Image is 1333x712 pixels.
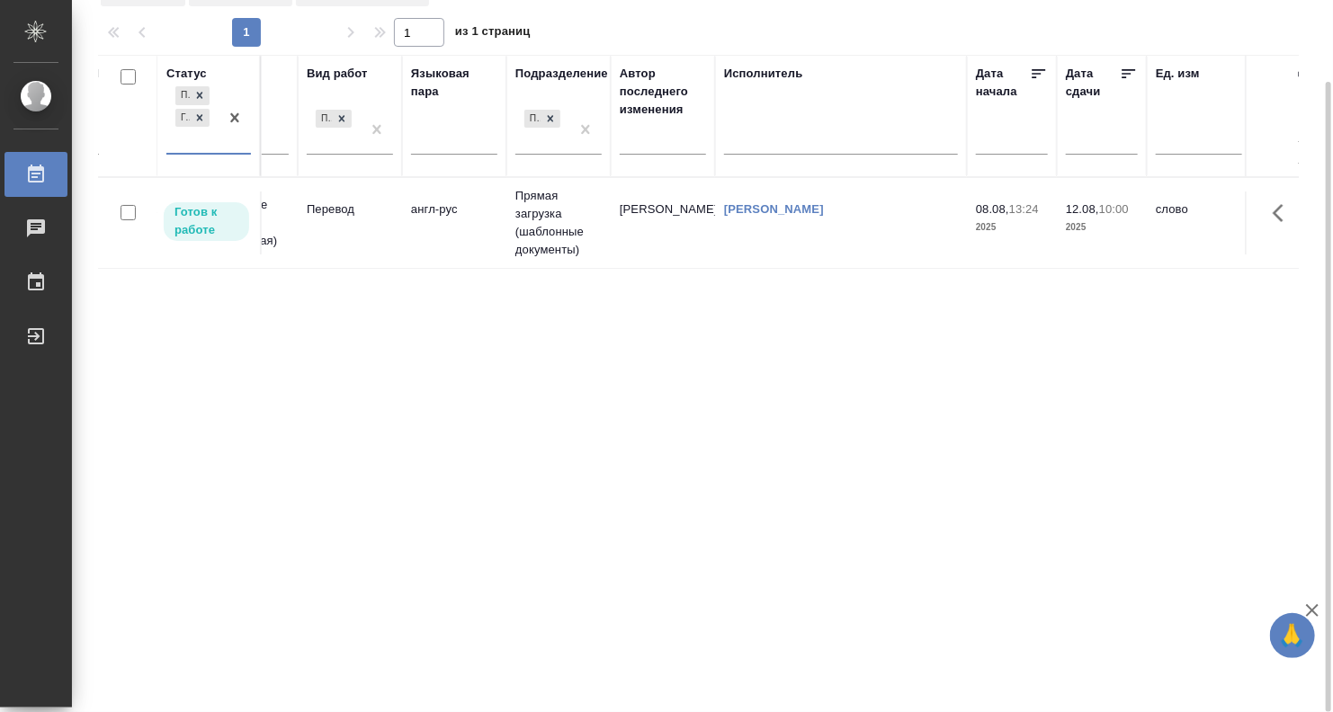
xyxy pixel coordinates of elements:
div: Перевод [316,110,332,129]
span: 🙏 [1277,617,1308,654]
div: Дата начала [976,65,1030,101]
div: Прямая загрузка (шаблонные документы) [523,108,562,130]
div: Исполнитель может приступить к работе [162,200,251,243]
div: Подбор [175,86,190,105]
button: 🙏 [1270,613,1315,658]
td: англ-рус [402,191,506,254]
p: Готов к работе [174,203,238,239]
div: Подразделение [515,65,608,83]
p: 13:24 [1009,202,1039,216]
div: Ед. изм [1156,65,1200,83]
p: Перевод [307,200,393,218]
div: Перевод [314,108,353,130]
p: 2025 [1066,218,1138,236]
p: 2025 [976,218,1048,236]
p: 08.08, [976,202,1009,216]
div: Вид работ [307,65,368,83]
button: Здесь прячутся важные кнопки [1262,191,1305,235]
div: Подбор, Готов к работе [174,85,211,107]
div: Статус [166,65,207,83]
div: Подбор, Готов к работе [174,107,211,129]
td: слово [1147,191,1251,254]
div: Прямая загрузка (шаблонные документы) [524,110,541,129]
p: 10:00 [1099,202,1129,216]
div: Готов к работе [175,109,190,128]
a: [PERSON_NAME] [724,202,824,216]
div: Дата сдачи [1066,65,1120,101]
span: из 1 страниц [455,21,531,47]
div: Языковая пара [411,65,497,101]
div: Автор последнего изменения [620,65,706,119]
p: 12.08, [1066,202,1099,216]
td: Прямая загрузка (шаблонные документы) [506,178,611,268]
div: Исполнитель [724,65,803,83]
td: [PERSON_NAME] [611,191,715,254]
